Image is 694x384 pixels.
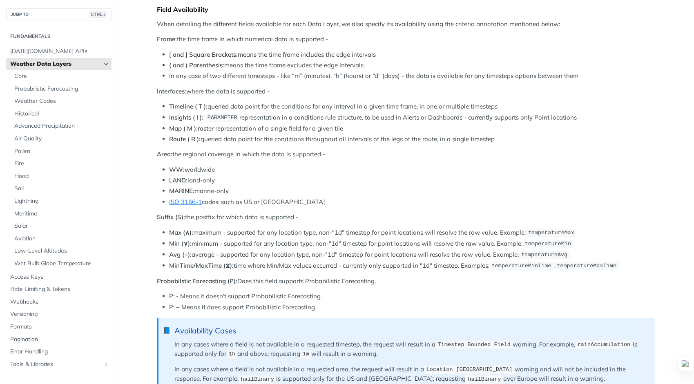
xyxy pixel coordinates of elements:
[175,326,647,335] div: Availability Cases
[14,72,109,80] span: Core
[6,296,112,308] a: Webhooks
[170,135,655,144] li: queried data point for the conditions throughout all intervals of the legs of the route, in a sin...
[170,176,655,185] li: land-only
[10,60,101,68] span: Weather Data Layers
[426,367,513,373] span: Location [GEOGRAPHIC_DATA]
[468,376,501,382] span: hailBinary
[170,61,225,69] strong: ( and ) Parenthesis:
[10,360,101,368] span: Tools & Libraries
[89,11,107,18] span: CTRL-/
[157,20,655,29] p: When detailing the different fields available for each Data Layer, we also specify its availabili...
[103,61,109,67] button: Hide subpages for Weather Data Layers
[170,71,655,81] li: In any case of two different timesteps - like “m” (minutes), “h” (hours) or “d” (days) - the data...
[170,198,202,206] a: ISO 3166-1
[157,277,238,285] strong: Probabilstic Forecasting (P):
[170,261,655,271] li: time where Min/Max values occurred - currently only supported in "1d" timestep. Examples: ,
[10,298,109,306] span: Webhooks
[157,87,187,95] strong: Interfaces:
[10,310,109,318] span: Versioning
[10,348,109,356] span: Error Handling
[528,230,574,236] span: temperatureMax
[163,326,171,335] span: 📘
[170,303,655,312] li: P: + Means it does support Probabilistic Forecasting.
[6,58,112,70] a: Weather Data LayersHide subpages for Weather Data Layers
[170,228,655,238] li: maximum - supported for any location type, non-"1d" timestep for point locations will resolve the...
[10,220,112,232] a: Solar
[170,165,655,175] li: worldwide
[10,245,112,257] a: Low-Level Altitudes
[521,252,567,258] span: temperatureAvg
[10,233,112,245] a: Aviation
[170,135,201,143] strong: Route ( R ):
[175,340,647,359] p: In any cases where a field is not available in a requested timestep, the request will result in a...
[6,45,112,58] a: [DATE][DOMAIN_NAME] APIs
[170,262,234,269] strong: MinTime/MaxTime (⧖):
[14,135,109,143] span: Air Quality
[10,273,109,281] span: Access Keys
[170,186,655,196] li: marine-only
[170,124,198,132] strong: Map ( M ):
[10,182,112,195] a: Soil
[170,240,192,247] strong: Min (∨):
[6,358,112,371] a: Tools & LibrariesShow subpages for Tools & Libraries
[241,376,274,382] span: hailBinary
[170,102,208,110] strong: Timeline ( T ):
[6,283,112,295] a: Rate Limiting & Tokens
[6,308,112,320] a: Versioning
[14,247,109,255] span: Low-Level Altitudes
[14,97,109,105] span: Weather Codes
[492,263,551,269] span: temperatureMinTime
[10,133,112,145] a: Air Quality
[170,51,238,58] strong: [ and ] Square Brackets:
[170,229,194,236] strong: Max (∧):
[438,342,511,348] span: Timestep Bounded Field
[10,285,109,293] span: Rate Limiting & Tokens
[170,50,655,60] li: means the time frame includes the edge intervals
[170,292,655,301] li: P: - Means it doesn't support Probabilistic Forecasting.
[14,197,109,205] span: Lightning
[157,213,655,222] p: the postfix for which data is supported -
[525,241,571,247] span: temperatureMin
[6,271,112,283] a: Access Keys
[6,8,112,20] button: JUMP TOCTRL-/
[557,263,617,269] span: temperatureMaxTime
[157,87,655,96] p: where the data is supported -
[303,351,309,357] span: 1m
[170,113,655,122] li: representation in a conditions rule structure, to be used in Alerts or Dashboards - currently sup...
[14,110,109,118] span: Historical
[157,150,655,159] p: the regional coverage in which the data is supported -
[170,113,204,121] strong: Insights ( I ):
[10,145,112,158] a: Pollen
[208,115,237,121] span: PARAMETER
[170,187,195,195] strong: MARINE:
[14,210,109,218] span: Maritime
[157,213,185,221] strong: Suffix (S):
[229,351,235,357] span: 1h
[14,147,109,155] span: Pollen
[157,150,173,158] strong: Area:
[157,5,655,13] div: Field Availability
[6,346,112,358] a: Error Handling
[10,158,112,170] a: Fire
[14,184,109,193] span: Soil
[14,235,109,243] span: Aviation
[14,172,109,180] span: Flood
[157,35,655,44] p: the time frame in which numerical data is supported -
[14,222,109,230] span: Solar
[175,365,647,384] p: In any cases where a field is not available in a requested area, the request will result in a war...
[10,208,112,220] a: Maritime
[170,239,655,249] li: minimum - supported for any location type, non-"1d" timestep for point locations will resolve the...
[170,102,655,111] li: queried data point for the conditions for any interval in a given time frame, in one or multiple ...
[170,251,192,258] strong: Avg (~):
[6,333,112,346] a: Pagination
[578,342,631,348] span: rainAccumulation
[10,120,112,132] a: Advanced Precipitation
[14,260,109,268] span: Wet Bulb Globe Temperature
[103,361,109,368] button: Show subpages for Tools & Libraries
[10,70,112,82] a: Core
[10,257,112,270] a: Wet Bulb Globe Temperature
[10,95,112,107] a: Weather Codes
[10,170,112,182] a: Flood
[10,108,112,120] a: Historical
[170,124,655,133] li: raster representation of a single field for a given tile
